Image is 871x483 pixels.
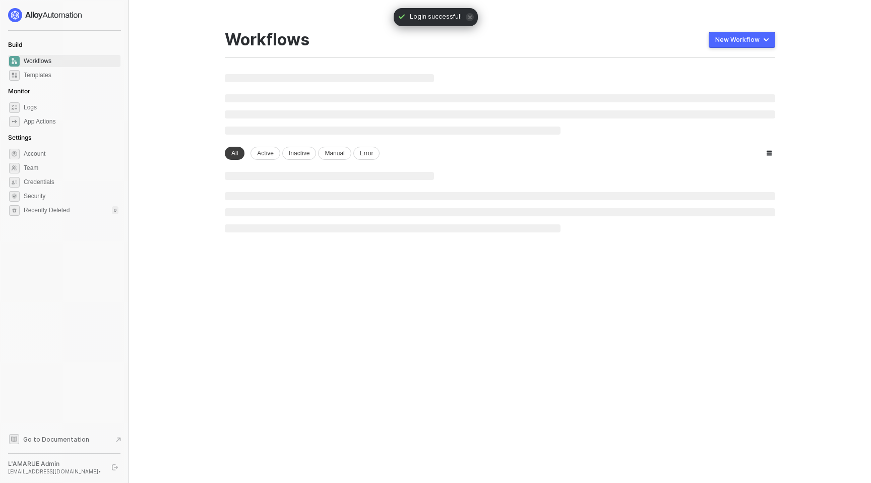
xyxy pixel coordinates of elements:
[24,117,55,126] div: App Actions
[24,162,118,174] span: Team
[318,147,351,160] div: Manual
[8,41,22,48] span: Build
[112,206,118,214] div: 0
[24,55,118,67] span: Workflows
[9,102,20,113] span: icon-logs
[8,468,103,475] div: [EMAIL_ADDRESS][DOMAIN_NAME] •
[8,8,83,22] img: logo
[8,433,121,445] a: Knowledge Base
[225,147,244,160] div: All
[113,435,123,445] span: document-arrow
[24,148,118,160] span: Account
[9,205,20,216] span: settings
[9,149,20,159] span: settings
[282,147,316,160] div: Inactive
[8,8,120,22] a: logo
[24,101,118,113] span: Logs
[9,116,20,127] span: icon-app-actions
[398,13,406,21] span: icon-check
[24,176,118,188] span: Credentials
[9,70,20,81] span: marketplace
[9,191,20,202] span: security
[9,163,20,173] span: team
[24,206,70,215] span: Recently Deleted
[9,56,20,67] span: dashboard
[225,30,309,49] div: Workflows
[24,69,118,81] span: Templates
[23,435,89,444] span: Go to Documentation
[410,12,462,22] span: Login successful!
[251,147,280,160] div: Active
[9,434,19,444] span: documentation
[8,460,103,468] div: L'AMARUE Admin
[9,177,20,188] span: credentials
[24,190,118,202] span: Security
[8,87,30,95] span: Monitor
[353,147,380,160] div: Error
[112,464,118,470] span: logout
[715,36,760,44] div: New Workflow
[466,13,474,21] span: icon-close
[709,32,775,48] button: New Workflow
[8,134,31,141] span: Settings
